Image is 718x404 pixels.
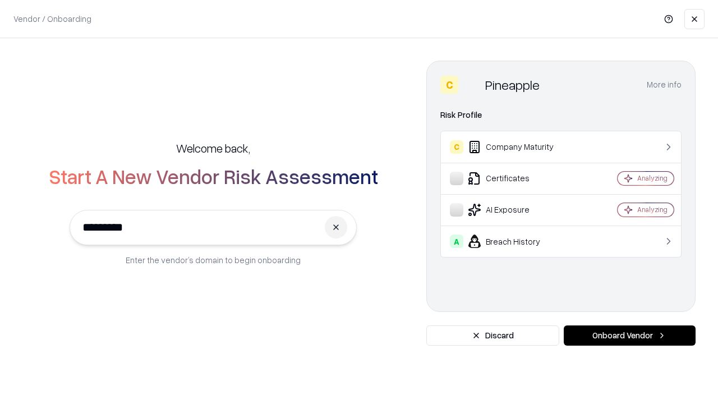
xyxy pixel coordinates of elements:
div: Risk Profile [440,108,682,122]
div: Pineapple [485,76,540,94]
div: Certificates [450,172,584,185]
p: Enter the vendor’s domain to begin onboarding [126,254,301,266]
div: A [450,235,463,248]
div: Breach History [450,235,584,248]
div: Analyzing [637,173,668,183]
div: C [440,76,458,94]
img: Pineapple [463,76,481,94]
p: Vendor / Onboarding [13,13,91,25]
button: Discard [426,325,559,346]
div: AI Exposure [450,203,584,217]
h5: Welcome back, [176,140,250,156]
button: Onboard Vendor [564,325,696,346]
div: Company Maturity [450,140,584,154]
div: Analyzing [637,205,668,214]
button: More info [647,75,682,95]
div: C [450,140,463,154]
h2: Start A New Vendor Risk Assessment [49,165,378,187]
